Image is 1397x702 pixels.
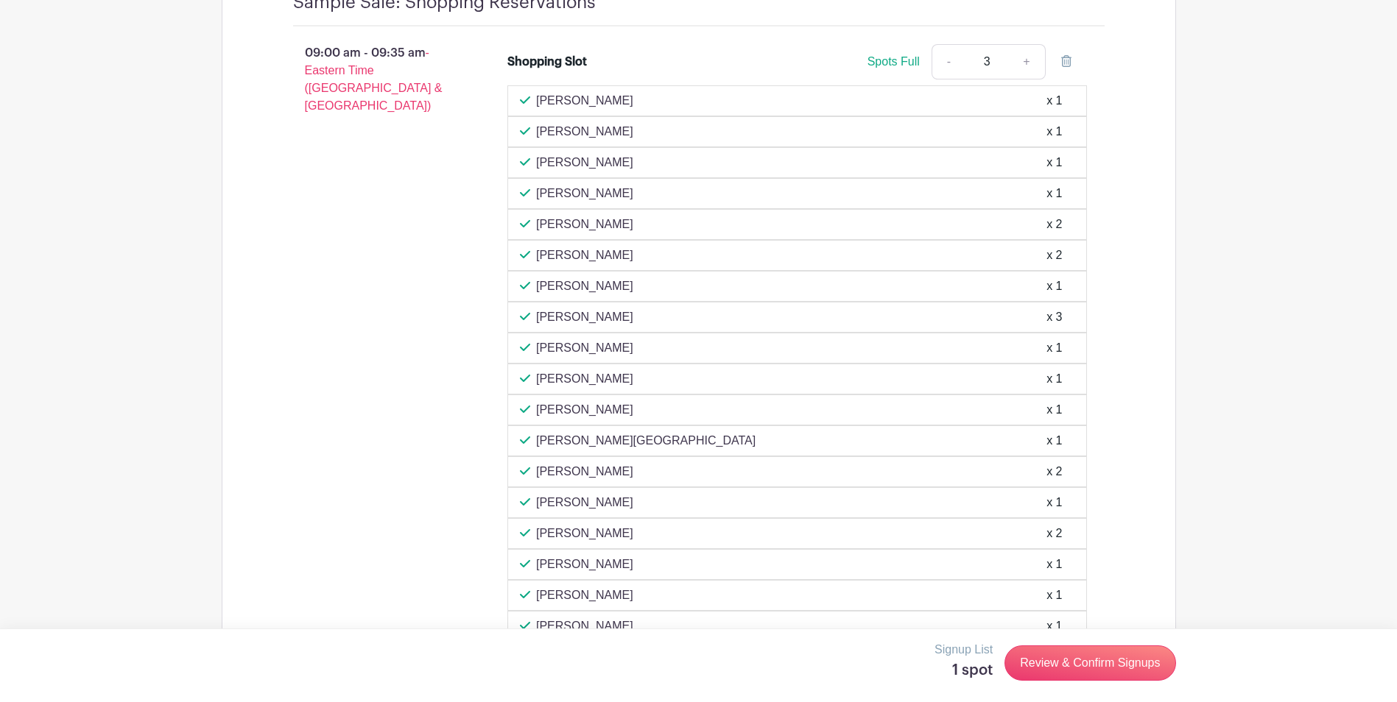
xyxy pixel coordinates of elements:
p: Signup List [935,641,993,659]
p: [PERSON_NAME] [536,370,633,388]
p: [PERSON_NAME] [536,463,633,481]
div: x 1 [1046,432,1062,450]
div: x 1 [1046,401,1062,419]
div: x 1 [1046,556,1062,573]
div: Shopping Slot [507,53,587,71]
div: x 1 [1046,494,1062,511]
p: [PERSON_NAME] [536,617,633,635]
p: [PERSON_NAME] [536,277,633,295]
a: Review & Confirm Signups [1004,645,1175,681]
a: - [932,44,965,79]
div: x 2 [1046,525,1062,542]
p: [PERSON_NAME] [536,401,633,419]
p: [PERSON_NAME] [536,308,633,326]
h5: 1 spot [935,662,993,679]
span: - Eastern Time ([GEOGRAPHIC_DATA] & [GEOGRAPHIC_DATA]) [305,46,443,112]
div: x 1 [1046,185,1062,202]
p: [PERSON_NAME] [536,123,633,141]
p: [PERSON_NAME] [536,339,633,357]
a: + [1008,44,1045,79]
div: x 1 [1046,277,1062,295]
p: [PERSON_NAME] [536,525,633,542]
p: [PERSON_NAME] [536,494,633,511]
div: x 1 [1046,123,1062,141]
span: Spots Full [868,55,920,68]
p: [PERSON_NAME] [536,586,633,604]
p: [PERSON_NAME] [536,92,633,110]
div: x 2 [1046,216,1062,233]
div: x 1 [1046,586,1062,604]
p: [PERSON_NAME][GEOGRAPHIC_DATA] [536,432,756,450]
div: x 3 [1046,308,1062,326]
div: x 2 [1046,247,1062,264]
div: x 1 [1046,339,1062,357]
p: [PERSON_NAME] [536,247,633,264]
p: [PERSON_NAME] [536,185,633,202]
div: x 1 [1046,617,1062,635]
p: [PERSON_NAME] [536,154,633,171]
p: [PERSON_NAME] [536,216,633,233]
p: 09:00 am - 09:35 am [270,38,485,121]
div: x 2 [1046,463,1062,481]
p: [PERSON_NAME] [536,556,633,573]
div: x 1 [1046,92,1062,110]
div: x 1 [1046,154,1062,171]
div: x 1 [1046,370,1062,388]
